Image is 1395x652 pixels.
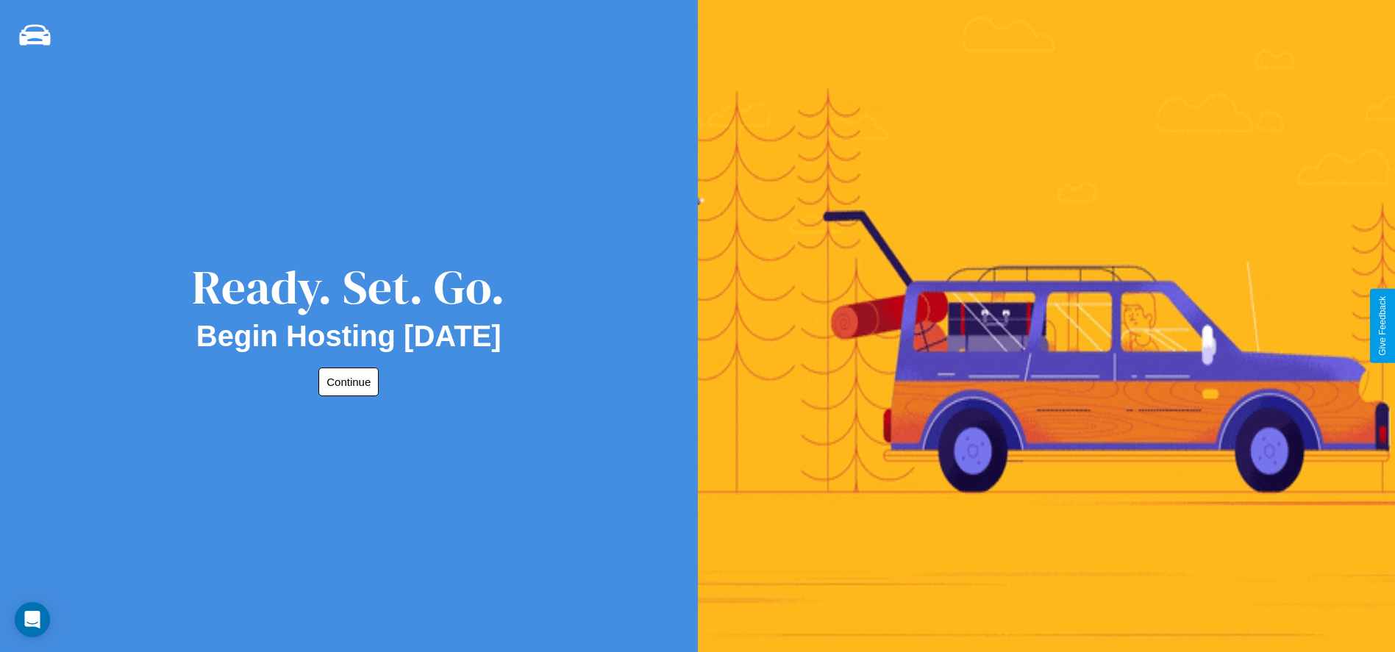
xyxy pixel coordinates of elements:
[318,368,379,396] button: Continue
[1377,296,1388,356] div: Give Feedback
[15,602,50,637] div: Open Intercom Messenger
[192,254,505,320] div: Ready. Set. Go.
[196,320,502,353] h2: Begin Hosting [DATE]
